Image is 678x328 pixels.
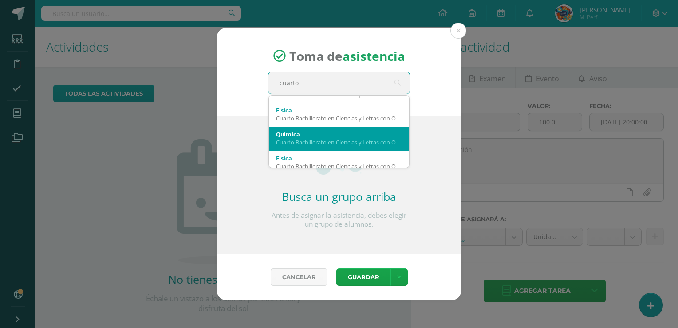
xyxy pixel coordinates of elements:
[276,114,402,122] div: Cuarto Bachillerato en Ciencias y Letras con Orientacion en Computacion 'A'
[450,23,466,39] button: Close (Esc)
[276,138,402,146] div: Cuarto Bachillerato en Ciencias y Letras con Orientacion en Computacion 'A'
[343,48,405,64] strong: asistencia
[276,162,402,170] div: Cuarto Bachillerato en Ciencias y Letras con Orientacion en Diseno Grafico 'A'
[276,106,402,114] div: Física
[276,154,402,162] div: Física
[268,189,410,204] h2: Busca un grupo arriba
[271,268,327,286] a: Cancelar
[276,130,402,138] div: Química
[289,48,405,64] span: Toma de
[268,211,410,229] p: Antes de asignar la asistencia, debes elegir un grupo de alumnos.
[268,72,410,94] input: Busca un grado o sección aquí...
[336,268,390,286] button: Guardar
